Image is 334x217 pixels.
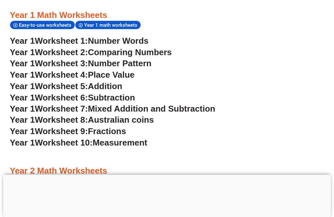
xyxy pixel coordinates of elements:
[88,36,148,46] span: Number Words
[301,186,334,217] iframe: Chat Widget
[88,93,135,103] span: Subtraction
[88,115,154,125] span: Australian coins
[35,82,88,91] span: Worksheet 5:
[35,93,88,103] span: Worksheet 6:
[10,59,151,69] a: Year 1Worksheet 3:Number Pattern
[10,48,172,57] a: Year 1Worksheet 2:Comparing Numbers
[10,93,135,103] a: Year 1Worksheet 6:Subtraction
[35,36,88,46] span: Worksheet 1:
[10,115,154,125] a: Year 1Worksheet 8:Australian coins
[10,127,126,136] a: Year 1Worksheet 9:Fractions
[35,127,88,136] span: Worksheet 9:
[19,23,73,28] span: Easy-to-use worksheets
[35,70,88,80] span: Worksheet 4:
[88,104,215,114] span: Mixed Addition and Subtraction
[10,104,215,114] a: Year 1Worksheet 7:Mixed Addition and Subtraction
[35,138,93,148] span: Worksheet 10:
[84,23,139,28] span: Year 1 math worksheets
[35,115,88,125] span: Worksheet 8:
[88,127,126,136] span: Fractions
[35,48,88,57] span: Worksheet 2:
[10,36,148,46] a: Year 1Worksheet 1:Number Words
[88,48,172,57] span: Comparing Numbers
[3,175,331,215] iframe: Advertisement
[35,59,88,69] span: Worksheet 3:
[10,70,135,80] a: Year 1Worksheet 4:Place Value
[10,82,122,91] a: Year 1Worksheet 5:Addition
[10,138,147,148] a: Year 1Worksheet 10:Measurement
[88,59,151,69] span: Number Pattern
[10,10,324,21] h3: Year 1 Math Worksheets
[35,104,88,114] span: Worksheet 7:
[93,138,147,148] span: Measurement
[75,21,141,30] div: Year 1 math worksheets
[88,82,122,91] span: Addition
[10,166,324,177] h3: Year 2 Math Worksheets
[10,21,75,30] div: Easy-to-use worksheets
[88,70,134,80] span: Place Value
